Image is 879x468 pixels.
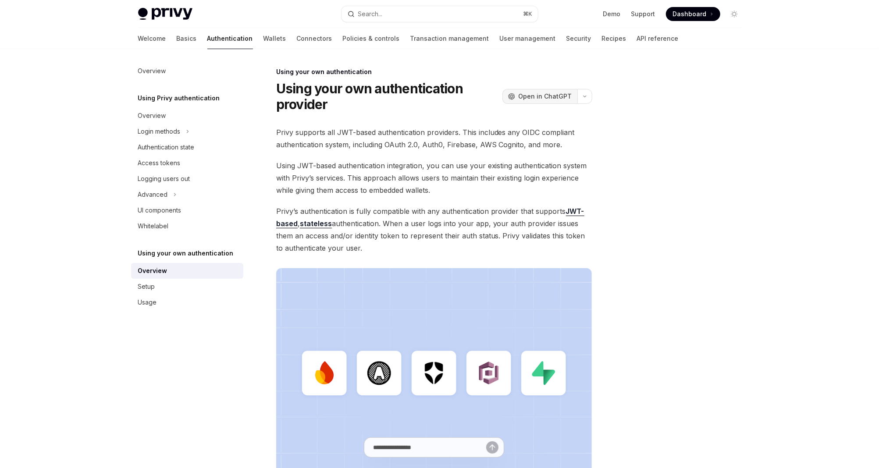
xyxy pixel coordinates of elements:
a: Welcome [138,28,166,49]
button: Send message [486,441,498,454]
a: Demo [603,10,621,18]
a: Overview [131,108,243,124]
div: Overview [138,66,166,76]
a: User management [500,28,556,49]
div: Using your own authentication [276,67,592,76]
button: Search...⌘K [342,6,538,22]
a: Setup [131,279,243,294]
a: Authentication [207,28,253,49]
button: Open in ChatGPT [502,89,577,104]
div: Logging users out [138,174,190,184]
a: Basics [177,28,197,49]
h5: Using your own authentication [138,248,234,259]
a: Support [631,10,655,18]
a: Overview [131,63,243,79]
div: Overview [138,266,167,276]
span: Privy supports all JWT-based authentication providers. This includes any OIDC compliant authentic... [276,126,592,151]
span: ⌘ K [523,11,533,18]
a: Authentication state [131,139,243,155]
a: UI components [131,202,243,218]
h1: Using your own authentication provider [276,81,499,112]
a: Connectors [297,28,332,49]
div: Login methods [138,126,181,137]
div: Whitelabel [138,221,169,231]
div: Overview [138,110,166,121]
span: Using JWT-based authentication integration, you can use your existing authentication system with ... [276,160,592,196]
div: Advanced [138,189,168,200]
button: Toggle dark mode [727,7,741,21]
h5: Using Privy authentication [138,93,220,103]
a: Wallets [263,28,286,49]
a: Overview [131,263,243,279]
span: Open in ChatGPT [519,92,572,101]
span: Dashboard [673,10,707,18]
a: Recipes [602,28,626,49]
a: Logging users out [131,171,243,187]
div: UI components [138,205,181,216]
a: Whitelabel [131,218,243,234]
a: Transaction management [410,28,489,49]
a: Policies & controls [343,28,400,49]
div: Access tokens [138,158,181,168]
div: Search... [358,9,383,19]
span: Privy’s authentication is fully compatible with any authentication provider that supports , authe... [276,205,592,254]
a: API reference [637,28,679,49]
a: Usage [131,294,243,310]
div: Usage [138,297,157,308]
div: Setup [138,281,155,292]
img: light logo [138,8,192,20]
a: Security [566,28,591,49]
div: Authentication state [138,142,195,152]
a: Access tokens [131,155,243,171]
a: stateless [300,219,332,228]
a: Dashboard [666,7,720,21]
